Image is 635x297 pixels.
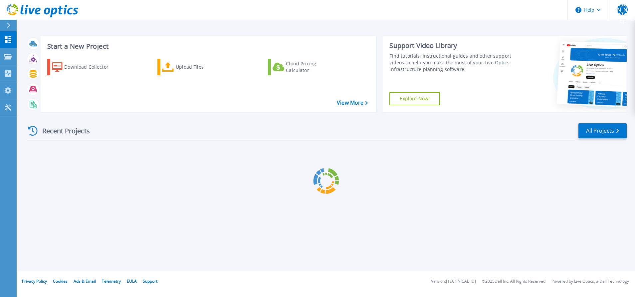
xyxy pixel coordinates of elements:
[74,278,96,284] a: Ads & Email
[127,278,137,284] a: EULA
[26,123,99,139] div: Recent Projects
[551,279,629,284] li: Powered by Live Optics, a Dell Technology
[176,60,229,74] div: Upload Files
[389,41,514,50] div: Support Video Library
[47,59,121,75] a: Download Collector
[337,100,368,106] a: View More
[389,53,514,73] div: Find tutorials, instructional guides and other support videos to help you make the most of your L...
[157,59,232,75] a: Upload Files
[47,43,368,50] h3: Start a New Project
[53,278,68,284] a: Cookies
[143,278,157,284] a: Support
[578,123,627,138] a: All Projects
[268,59,342,75] a: Cloud Pricing Calculator
[482,279,545,284] li: © 2025 Dell Inc. All Rights Reserved
[64,60,117,74] div: Download Collector
[286,60,339,74] div: Cloud Pricing Calculator
[389,92,440,105] a: Explore Now!
[102,278,121,284] a: Telemetry
[431,279,476,284] li: Version: [TECHNICAL_ID]
[22,278,47,284] a: Privacy Policy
